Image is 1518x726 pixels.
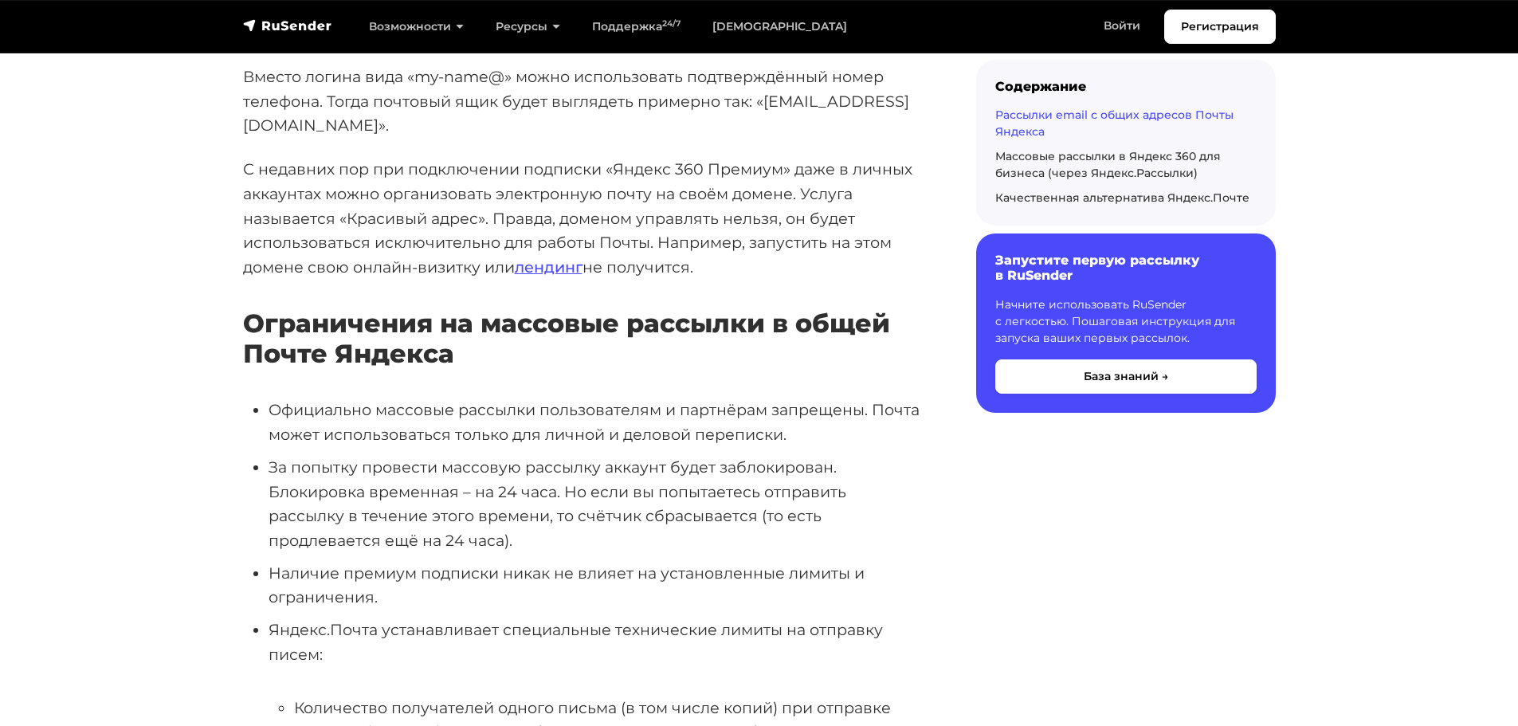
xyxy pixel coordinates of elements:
p: Начните использовать RuSender с легкостью. Пошаговая инструкция для запуска ваших первых рассылок. [995,296,1257,347]
p: Вместо логина вида «my-name@» можно использовать подтверждённый номер телефона. Тогда почтовый ящ... [243,65,925,138]
img: RuSender [243,18,332,33]
div: Содержание [995,79,1257,94]
button: База знаний → [995,359,1257,394]
a: Рассылки email с общих адресов Почты Яндекса [995,108,1234,139]
a: Запустите первую рассылку в RuSender Начните использовать RuSender с легкостью. Пошаговая инструк... [976,233,1276,412]
h6: Запустите первую рассылку в RuSender [995,253,1257,283]
h3: Ограничения на массовые рассылки в общей Почте Яндекса [243,308,925,370]
a: Войти [1088,10,1156,42]
a: [DEMOGRAPHIC_DATA] [696,10,863,43]
li: За попытку провести массовую рассылку аккаунт будет заблокирован. Блокировка временная – на 24 ча... [269,455,925,553]
a: лендинг [515,257,582,277]
a: Поддержка24/7 [576,10,696,43]
p: С недавних пор при подключении подписки «Яндекс 360 Премиум» даже в личных аккаунтах можно органи... [243,157,925,280]
sup: 24/7 [662,18,681,29]
li: Официально массовые рассылки пользователям и партнёрам запрещены. Почта может использоваться толь... [269,398,925,446]
a: Массовые рассылки в Яндекс 360 для бизнеса (через Яндекс.Рассылки) [995,149,1221,180]
a: Возможности [353,10,480,43]
a: Регистрация [1164,10,1276,44]
a: Ресурсы [480,10,576,43]
a: Качественная альтернатива Яндекс.Почте [995,190,1249,205]
li: Наличие премиум подписки никак не влияет на установленные лимиты и ограничения. [269,561,925,610]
